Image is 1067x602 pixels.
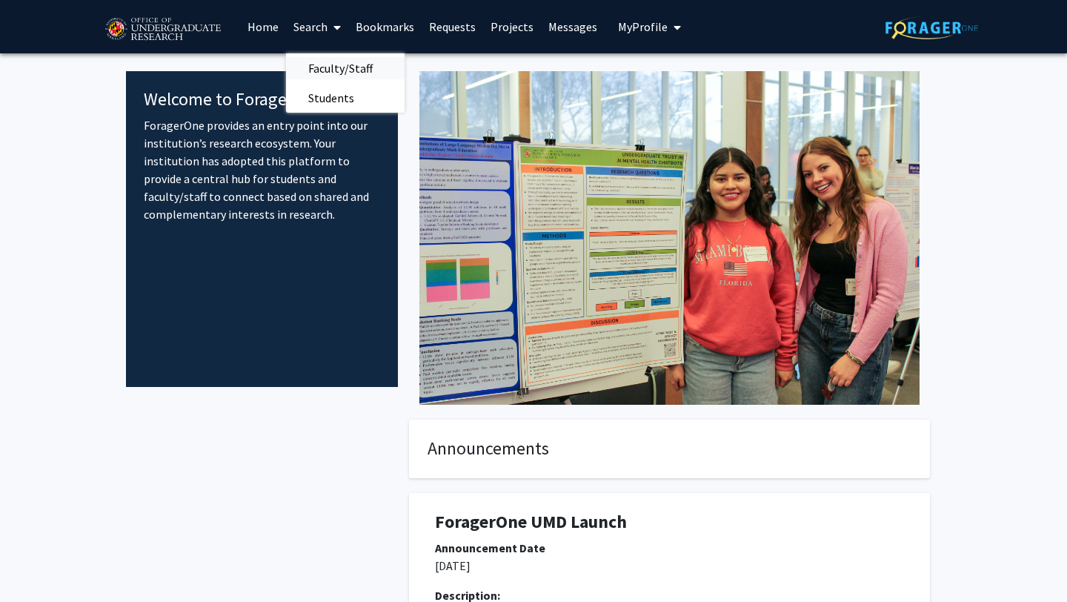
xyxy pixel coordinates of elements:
a: Faculty/Staff [286,57,405,79]
a: Search [286,1,348,53]
a: Students [286,87,405,109]
iframe: Chat [11,535,63,591]
a: Messages [541,1,605,53]
a: Bookmarks [348,1,422,53]
img: Cover Image [419,71,920,405]
img: University of Maryland Logo [100,11,225,48]
span: My Profile [618,19,668,34]
h1: ForagerOne UMD Launch [435,512,904,533]
img: ForagerOne Logo [885,16,978,39]
h4: Announcements [428,438,911,460]
span: Faculty/Staff [286,53,395,83]
a: Home [240,1,286,53]
a: Projects [483,1,541,53]
a: Requests [422,1,483,53]
div: Announcement Date [435,539,904,557]
span: Students [286,83,376,113]
h4: Welcome to ForagerOne [144,89,380,110]
p: [DATE] [435,557,904,575]
p: ForagerOne provides an entry point into our institution’s research ecosystem. Your institution ha... [144,116,380,223]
